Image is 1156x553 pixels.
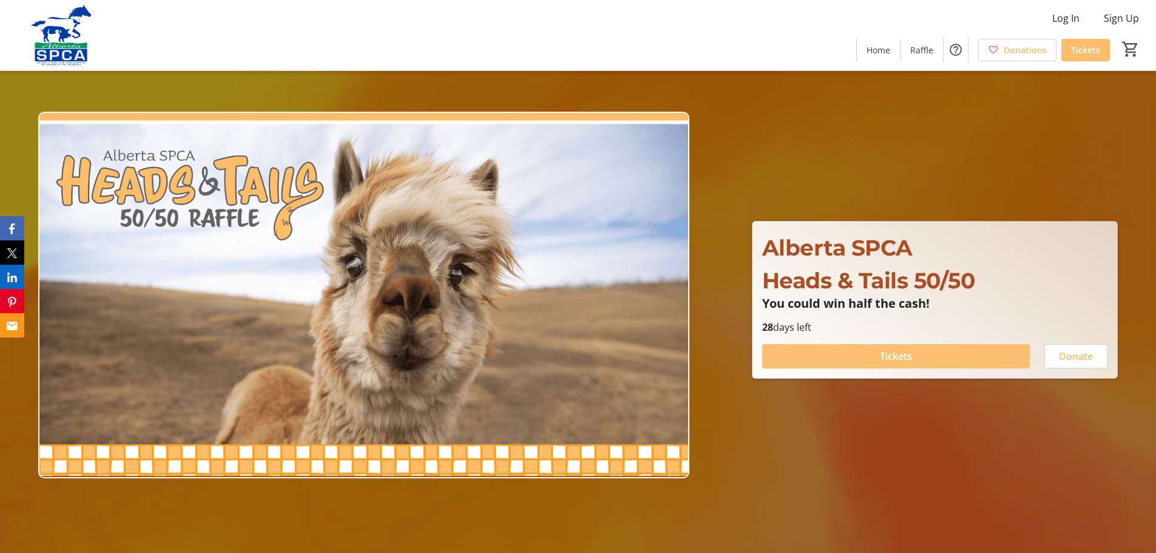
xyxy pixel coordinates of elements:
button: Log In [1043,8,1089,28]
span: Sign Up [1104,11,1139,25]
span: Donate [1059,349,1093,364]
img: Campaign CTA Media Photo [38,112,689,478]
span: Home [867,44,890,56]
button: Cart [1120,38,1141,60]
img: Alberta SPCA's Logo [7,5,115,66]
a: Home [857,39,900,61]
p: days left [762,320,1107,334]
span: Raffle [910,44,933,56]
span: Tickets [1071,44,1100,56]
span: Heads & Tails 50/50 [762,267,975,294]
a: Raffle [901,39,943,61]
button: Help [944,38,968,62]
span: Tickets [880,349,912,364]
span: 28 [762,321,773,334]
button: Donate [1044,344,1107,368]
span: Alberta SPCA [762,234,913,261]
a: Tickets [1061,39,1110,61]
span: Log In [1052,11,1080,25]
span: Donations [1004,44,1047,56]
button: Sign Up [1094,8,1149,28]
a: Donations [978,39,1056,61]
p: You could win half the cash! [762,297,1107,310]
button: Tickets [762,344,1030,368]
